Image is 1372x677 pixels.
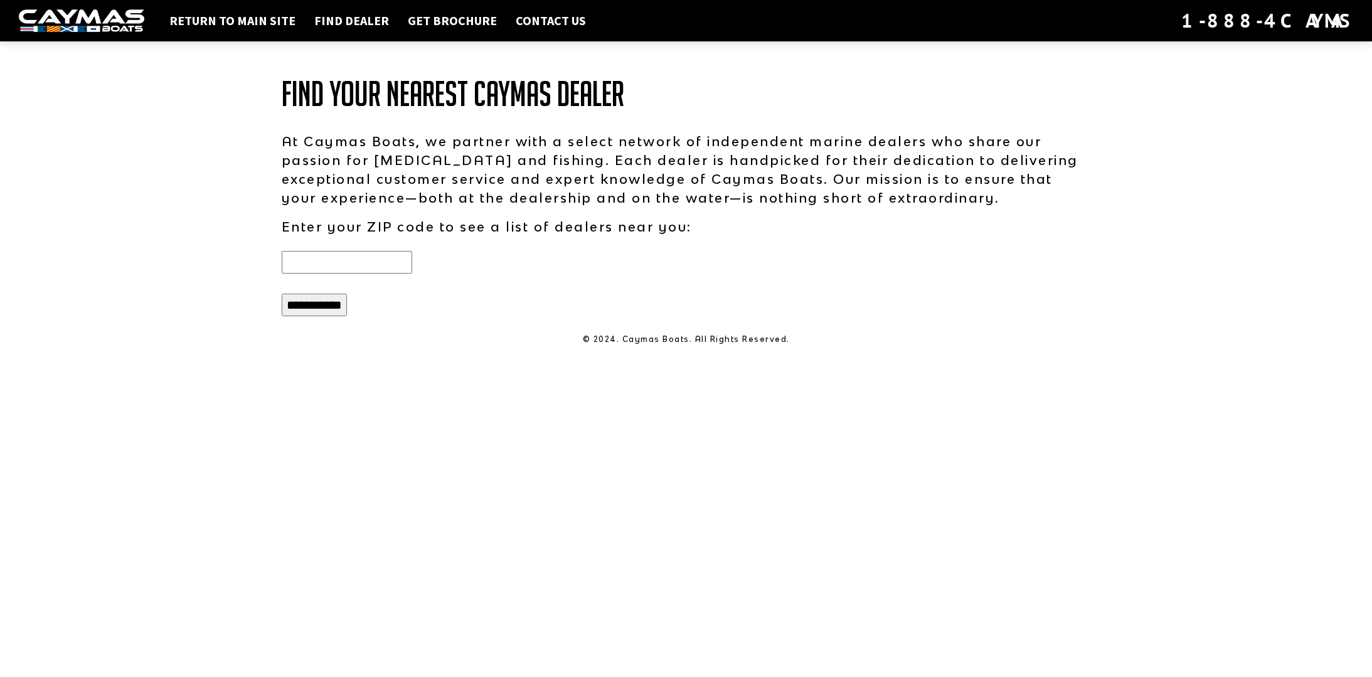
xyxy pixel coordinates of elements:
[282,132,1091,207] p: At Caymas Boats, we partner with a select network of independent marine dealers who share our pas...
[282,217,1091,236] p: Enter your ZIP code to see a list of dealers near you:
[1181,7,1353,35] div: 1-888-4CAYMAS
[282,334,1091,345] p: © 2024. Caymas Boats. All Rights Reserved.
[163,13,302,29] a: Return to main site
[401,13,503,29] a: Get Brochure
[509,13,592,29] a: Contact Us
[308,13,395,29] a: Find Dealer
[19,9,144,33] img: white-logo-c9c8dbefe5ff5ceceb0f0178aa75bf4bb51f6bca0971e226c86eb53dfe498488.png
[282,75,1091,113] h1: Find Your Nearest Caymas Dealer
